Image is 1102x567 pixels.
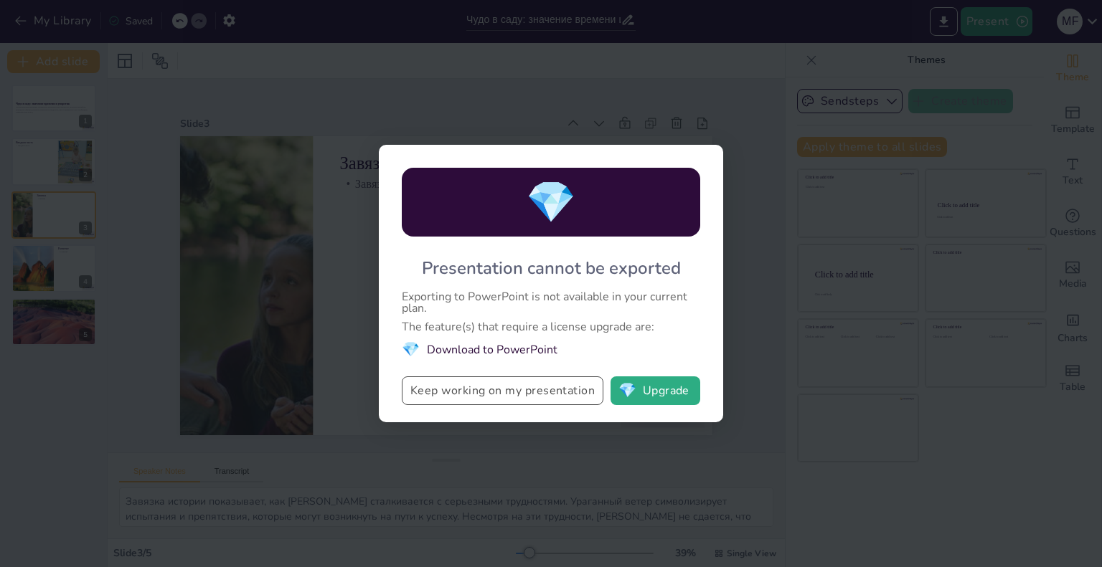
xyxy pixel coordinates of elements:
[611,376,700,405] button: diamondUpgrade
[402,340,420,359] span: diamond
[618,383,636,398] span: diamond
[422,257,681,280] div: Presentation cannot be exported
[526,175,576,230] span: diamond
[402,340,700,359] li: Download to PowerPoint
[402,376,603,405] button: Keep working on my presentation
[402,291,700,314] div: Exporting to PowerPoint is not available in your current plan.
[402,321,700,333] div: The feature(s) that require a license upgrade are:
